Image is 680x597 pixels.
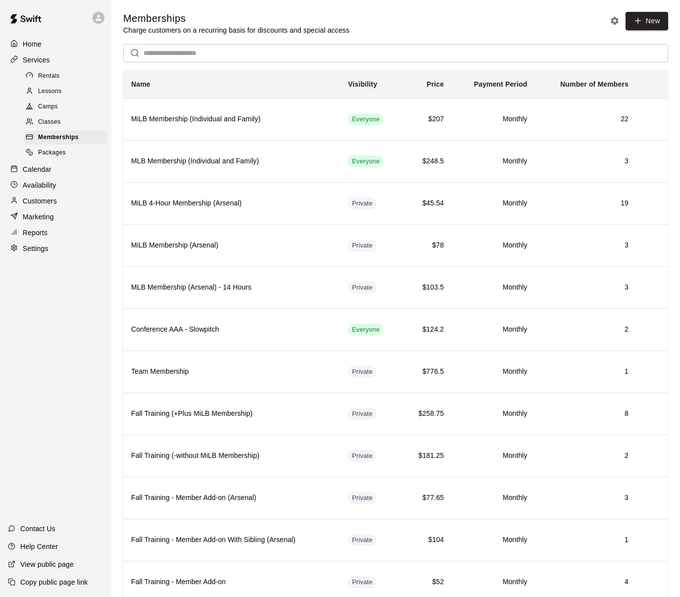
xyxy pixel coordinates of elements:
[460,324,527,335] h6: Monthly
[348,241,377,250] span: Private
[543,450,629,461] h6: 2
[24,131,107,145] div: Memberships
[38,133,79,143] span: Memberships
[607,13,622,28] button: Memberships settings
[410,535,444,546] h6: $104
[348,157,384,166] span: Everyone
[543,114,629,125] h6: 22
[23,180,56,190] p: Availability
[24,68,111,84] a: Rentals
[123,25,349,35] p: Charge customers on a recurring basis for discounts and special access
[8,178,103,193] div: Availability
[410,450,444,461] h6: $181.25
[460,240,527,251] h6: Monthly
[24,69,107,83] div: Rentals
[8,37,103,51] a: Home
[460,577,527,588] h6: Monthly
[626,12,668,30] a: New
[20,559,74,569] p: View public page
[543,282,629,293] h6: 3
[131,493,332,503] h6: Fall Training - Member Add-on (Arsenal)
[24,100,107,114] div: Camps
[24,130,111,146] a: Memberships
[348,113,384,125] div: This membership is visible to all customers
[8,52,103,67] a: Services
[131,240,332,251] h6: MiLB Membership (Arsenal)
[543,240,629,251] h6: 3
[24,115,111,130] a: Classes
[560,80,629,88] b: Number of Members
[123,12,349,25] h5: Memberships
[131,198,332,209] h6: MiLB 4-Hour Membership (Arsenal)
[131,450,332,461] h6: Fall Training (-without MiLB Membership)
[131,156,332,167] h6: MLB Membership (Individual and Family)
[20,577,88,587] p: Copy public page link
[410,577,444,588] h6: $52
[8,225,103,240] a: Reports
[131,408,332,419] h6: Fall Training (+Plus MiLB Membership)
[131,535,332,546] h6: Fall Training - Member Add-on With Sibling (Arsenal)
[543,324,629,335] h6: 2
[38,87,62,97] span: Lessons
[348,409,377,419] span: Private
[460,366,527,377] h6: Monthly
[8,209,103,224] a: Marketing
[348,494,377,503] span: Private
[348,450,377,462] div: This membership is hidden from the memberships page
[131,282,332,293] h6: MLB Membership (Arsenal) - 14 Hours
[348,282,377,294] div: This membership is hidden from the memberships page
[24,99,111,115] a: Camps
[543,366,629,377] h6: 1
[474,80,527,88] b: Payment Period
[348,240,377,251] div: This membership is hidden from the memberships page
[543,156,629,167] h6: 3
[8,194,103,208] a: Customers
[348,534,377,546] div: This membership is hidden from the memberships page
[543,535,629,546] h6: 1
[410,493,444,503] h6: $77.65
[131,80,150,88] b: Name
[131,366,332,377] h6: Team Membership
[348,367,377,377] span: Private
[131,577,332,588] h6: Fall Training - Member Add-on
[460,450,527,461] h6: Monthly
[460,408,527,419] h6: Monthly
[543,198,629,209] h6: 19
[348,325,384,335] span: Everyone
[348,536,377,545] span: Private
[24,146,111,161] a: Packages
[410,408,444,419] h6: $258.75
[23,212,54,222] p: Marketing
[410,282,444,293] h6: $103.5
[8,241,103,256] a: Settings
[410,366,444,377] h6: $776.5
[348,451,377,461] span: Private
[348,492,377,504] div: This membership is hidden from the memberships page
[348,115,384,124] span: Everyone
[348,198,377,209] div: This membership is hidden from the memberships page
[348,578,377,587] span: Private
[410,156,444,167] h6: $248.5
[348,283,377,293] span: Private
[410,114,444,125] h6: $207
[543,493,629,503] h6: 3
[38,148,66,158] span: Packages
[23,164,51,174] p: Calendar
[348,324,384,336] div: This membership is visible to all customers
[410,240,444,251] h6: $78
[348,366,377,378] div: This membership is hidden from the memberships page
[427,80,444,88] b: Price
[460,156,527,167] h6: Monthly
[131,324,332,335] h6: Conference AAA - Slowpitch
[460,282,527,293] h6: Monthly
[24,84,111,99] a: Lessons
[460,535,527,546] h6: Monthly
[38,71,60,81] span: Rentals
[23,228,48,238] p: Reports
[543,408,629,419] h6: 8
[460,198,527,209] h6: Monthly
[460,493,527,503] h6: Monthly
[8,162,103,177] div: Calendar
